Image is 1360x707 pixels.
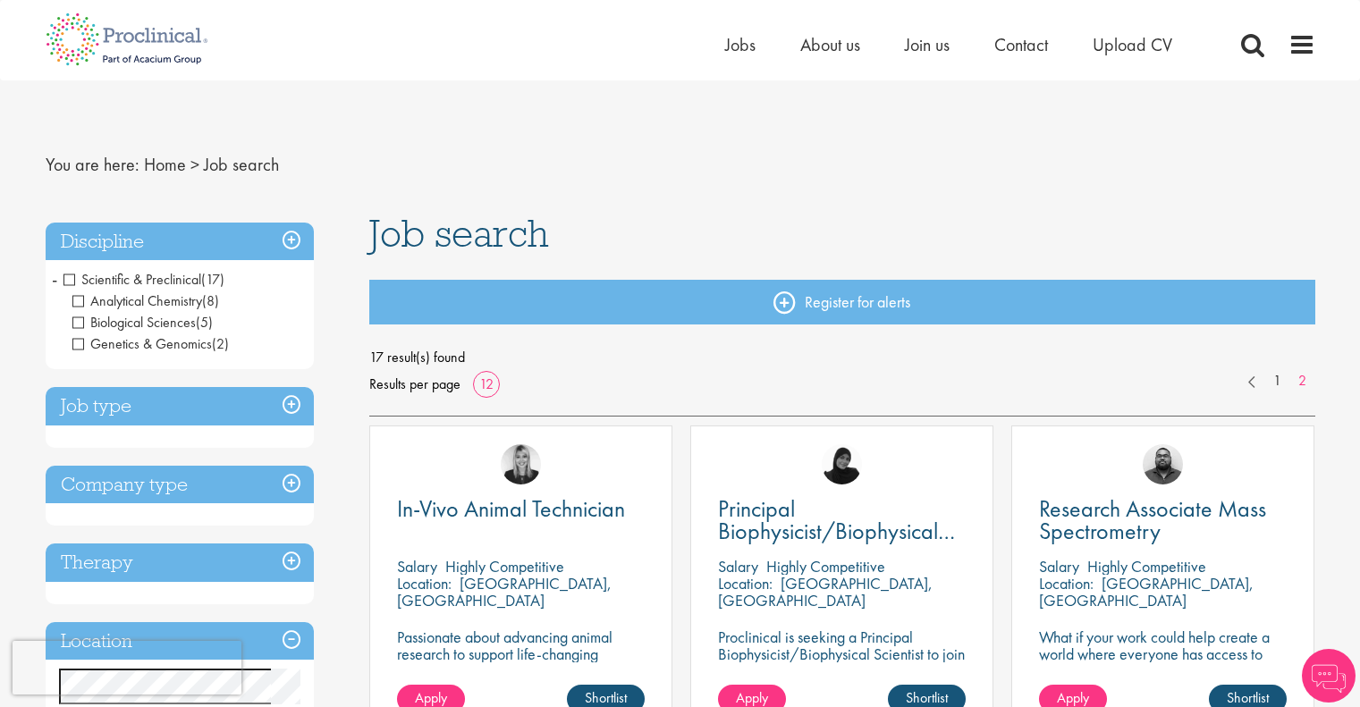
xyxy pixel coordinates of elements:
span: Scientific & Preclinical [63,270,224,289]
span: (5) [196,313,213,332]
p: [GEOGRAPHIC_DATA], [GEOGRAPHIC_DATA] [718,573,933,610]
span: Genetics & Genomics [72,334,212,353]
span: Location: [1039,573,1094,593]
span: > [190,153,199,176]
a: Research Associate Mass Spectrometry [1039,498,1287,543]
img: Ashley Bennett [1143,444,1183,484]
span: Salary [1039,556,1079,577]
span: Scientific & Preclinical [63,270,201,289]
p: [GEOGRAPHIC_DATA], [GEOGRAPHIC_DATA] [397,573,612,610]
p: [GEOGRAPHIC_DATA], [GEOGRAPHIC_DATA] [1039,573,1254,610]
span: In-Vivo Animal Technician [397,493,625,524]
span: - [52,265,57,292]
a: 1 [1264,371,1290,391]
a: Join us [905,33,950,56]
a: 2 [1289,371,1315,391]
span: Biological Sciences [72,313,196,332]
span: Analytical Chemistry [72,291,219,310]
span: Research Associate Mass Spectrometry [1039,493,1266,546]
h3: Location [46,622,314,661]
span: Apply [415,688,447,707]
span: Salary [397,556,437,577]
p: Highly Competitive [445,556,564,577]
span: (8) [202,291,219,310]
a: breadcrumb link [144,153,186,176]
p: Highly Competitive [1087,556,1206,577]
img: Janelle Jones [501,444,541,484]
span: (17) [201,270,224,289]
a: 12 [473,375,500,393]
h3: Job type [46,387,314,425]
a: In-Vivo Animal Technician [397,498,645,520]
span: Location: [718,573,773,593]
span: Results per page [369,371,460,398]
span: Principal Biophysicist/Biophysical Scientist [718,493,955,568]
img: Chatbot [1302,649,1356,703]
span: Job search [204,153,279,176]
a: Jobs [725,33,756,56]
span: 17 result(s) found [369,344,1315,371]
span: Location: [397,573,452,593]
a: Contact [994,33,1048,56]
span: Biological Sciences [72,313,213,332]
span: Apply [736,688,768,707]
h3: Therapy [46,543,314,582]
span: Apply [1057,688,1089,707]
img: Ruhee Saleh [822,444,862,484]
h3: Company type [46,466,314,504]
span: Analytical Chemistry [72,291,202,310]
a: Principal Biophysicist/Biophysical Scientist [718,498,966,543]
span: Job search [369,209,549,257]
span: Genetics & Genomics [72,334,229,353]
span: You are here: [46,153,139,176]
h3: Discipline [46,223,314,261]
span: Salary [718,556,758,577]
span: (2) [212,334,229,353]
a: Upload CV [1093,33,1172,56]
p: Highly Competitive [766,556,885,577]
iframe: reCAPTCHA [13,641,241,694]
a: Register for alerts [369,280,1315,324]
a: About us [800,33,860,56]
